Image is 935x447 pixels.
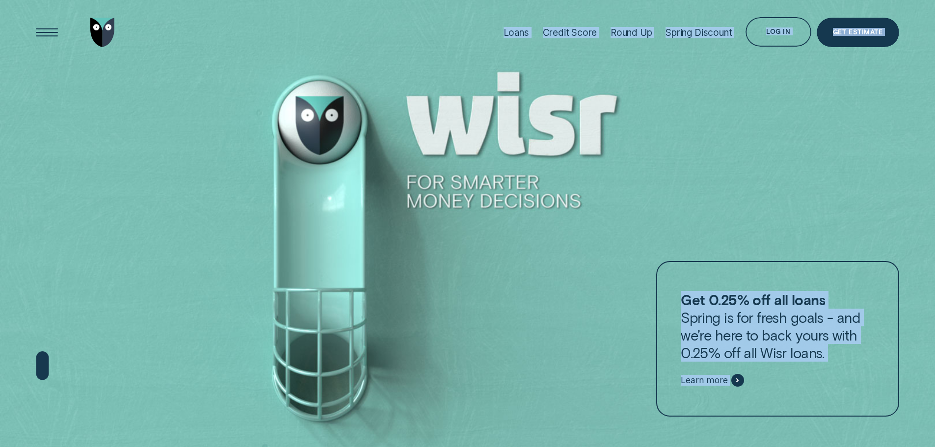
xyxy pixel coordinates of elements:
[656,261,899,417] a: Get 0.25% off all loansSpring is for fresh goals - and we’re here to back yours with 0.25% off al...
[611,27,652,38] div: Round Up
[90,18,115,47] img: Wisr
[543,27,597,38] div: Credit Score
[681,375,727,386] span: Learn more
[746,17,811,47] button: Log in
[681,291,825,308] strong: Get 0.25% off all loans
[817,18,899,47] a: Get Estimate
[681,291,874,362] p: Spring is for fresh goals - and we’re here to back yours with 0.25% off all Wisr loans.
[32,18,62,47] button: Open Menu
[504,27,529,38] div: Loans
[666,27,732,38] div: Spring Discount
